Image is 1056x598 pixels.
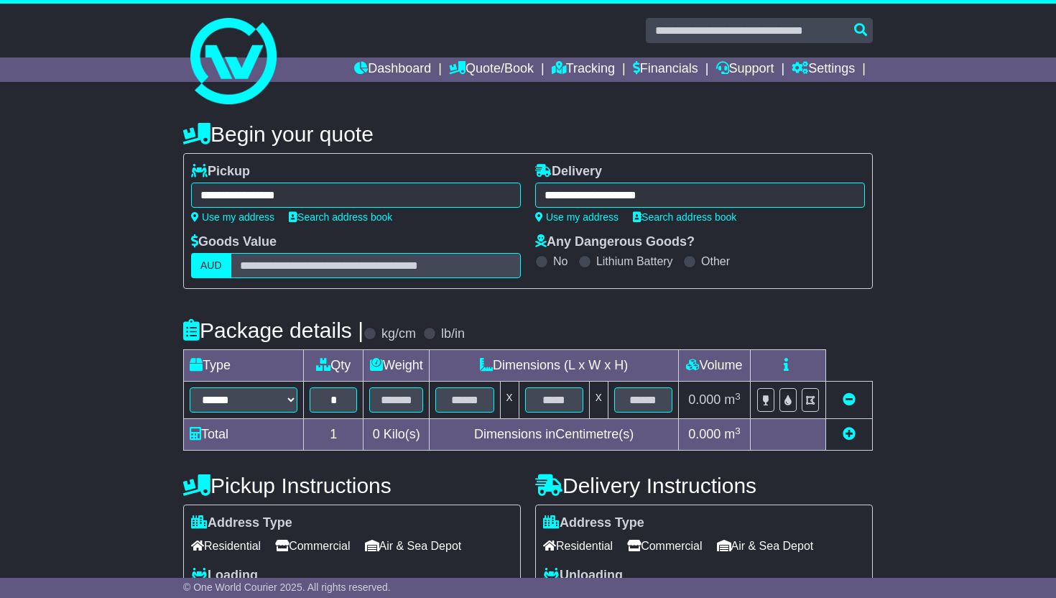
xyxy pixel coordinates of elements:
[535,474,873,497] h4: Delivery Instructions
[701,254,730,268] label: Other
[191,234,277,250] label: Goods Value
[589,382,608,419] td: x
[184,419,304,451] td: Total
[552,57,615,82] a: Tracking
[553,254,568,268] label: No
[183,318,363,342] h4: Package details |
[191,253,231,278] label: AUD
[535,164,602,180] label: Delivery
[633,57,698,82] a: Financials
[792,57,855,82] a: Settings
[191,515,292,531] label: Address Type
[535,211,619,223] a: Use my address
[191,535,261,557] span: Residential
[717,535,814,557] span: Air & Sea Depot
[363,419,430,451] td: Kilo(s)
[191,211,274,223] a: Use my address
[304,419,363,451] td: 1
[183,122,873,146] h4: Begin your quote
[441,326,465,342] label: lb/in
[304,350,363,382] td: Qty
[735,425,741,436] sup: 3
[724,427,741,441] span: m
[289,211,392,223] a: Search address book
[543,568,623,584] label: Unloading
[183,474,521,497] h4: Pickup Instructions
[843,427,856,441] a: Add new item
[843,392,856,407] a: Remove this item
[735,391,741,402] sup: 3
[184,350,304,382] td: Type
[543,515,644,531] label: Address Type
[449,57,534,82] a: Quote/Book
[183,581,391,593] span: © One World Courier 2025. All rights reserved.
[543,535,613,557] span: Residential
[716,57,774,82] a: Support
[688,392,721,407] span: 0.000
[724,392,741,407] span: m
[535,234,695,250] label: Any Dangerous Goods?
[633,211,736,223] a: Search address book
[354,57,431,82] a: Dashboard
[373,427,380,441] span: 0
[191,164,250,180] label: Pickup
[365,535,462,557] span: Air & Sea Depot
[191,568,258,584] label: Loading
[688,427,721,441] span: 0.000
[430,419,679,451] td: Dimensions in Centimetre(s)
[678,350,750,382] td: Volume
[627,535,702,557] span: Commercial
[381,326,416,342] label: kg/cm
[275,535,350,557] span: Commercial
[363,350,430,382] td: Weight
[430,350,679,382] td: Dimensions (L x W x H)
[500,382,519,419] td: x
[596,254,673,268] label: Lithium Battery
